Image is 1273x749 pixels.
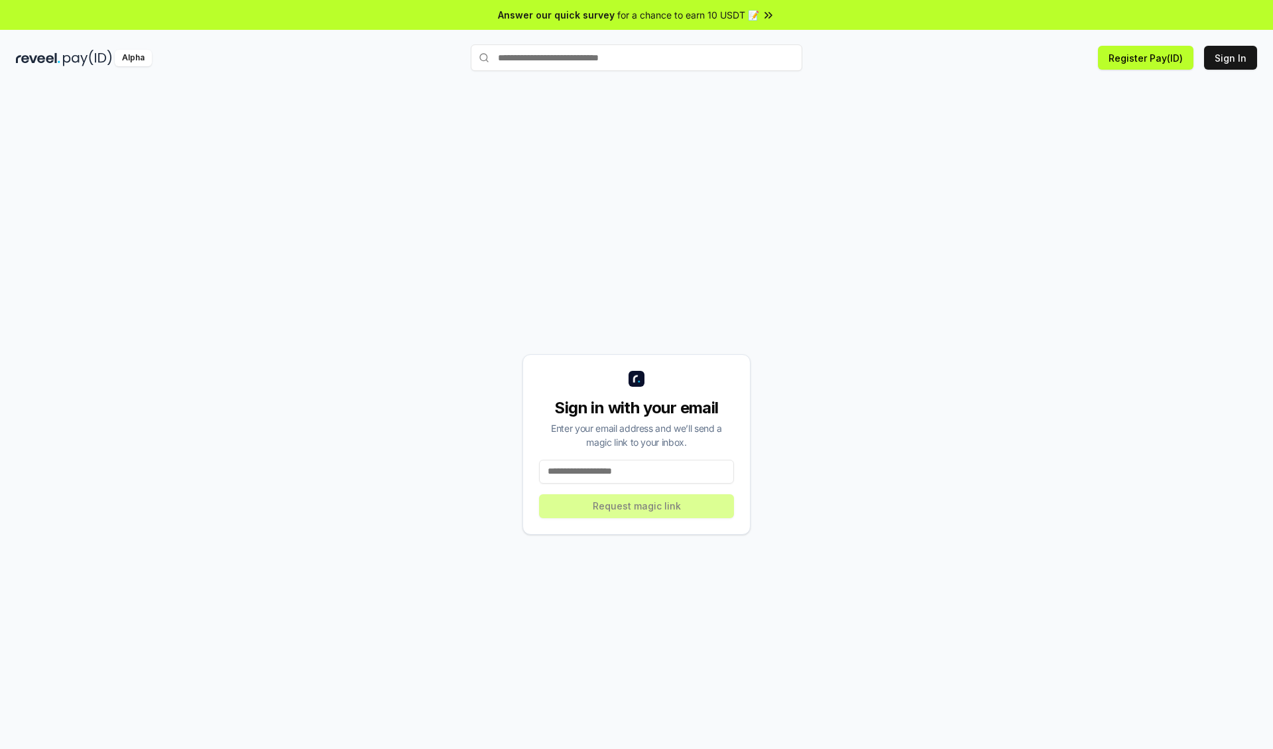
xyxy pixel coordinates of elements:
img: logo_small [629,371,644,387]
span: for a chance to earn 10 USDT 📝 [617,8,759,22]
span: Answer our quick survey [498,8,615,22]
img: pay_id [63,50,112,66]
img: reveel_dark [16,50,60,66]
div: Sign in with your email [539,397,734,419]
button: Sign In [1204,46,1257,70]
div: Enter your email address and we’ll send a magic link to your inbox. [539,421,734,449]
button: Register Pay(ID) [1098,46,1193,70]
div: Alpha [115,50,152,66]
